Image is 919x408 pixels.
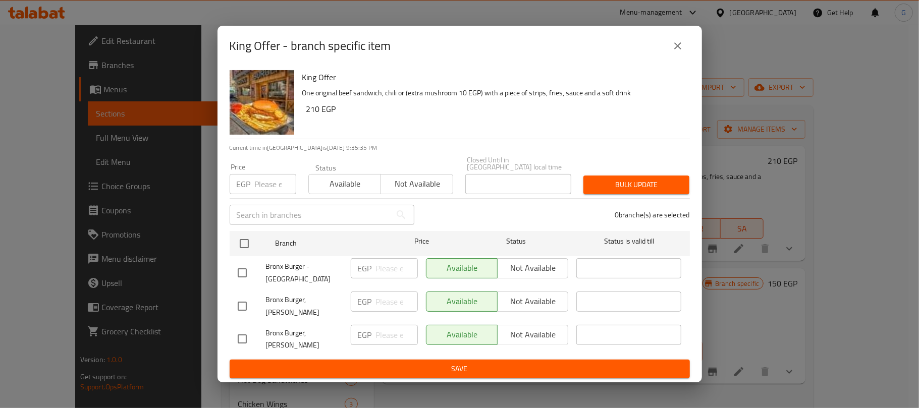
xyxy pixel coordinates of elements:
[275,237,380,250] span: Branch
[230,360,690,378] button: Save
[583,176,689,194] button: Bulk update
[302,87,682,99] p: One original beef sandwich, chili or (extra mushroom 10 EGP) with a piece of strips, fries, sauce...
[388,235,455,248] span: Price
[313,177,377,191] span: Available
[591,179,681,191] span: Bulk update
[666,34,690,58] button: close
[306,102,682,116] h6: 210 EGP
[358,262,372,274] p: EGP
[230,70,294,135] img: King Offer
[266,294,343,319] span: Bronx Burger, [PERSON_NAME]
[230,38,391,54] h2: King Offer - branch specific item
[230,143,690,152] p: Current time in [GEOGRAPHIC_DATA] is [DATE] 9:35:35 PM
[302,70,682,84] h6: King Offer
[266,260,343,285] span: Bronx Burger - [GEOGRAPHIC_DATA]
[255,174,296,194] input: Please enter price
[376,258,418,278] input: Please enter price
[266,327,343,352] span: Bronx Burger, [PERSON_NAME]
[381,174,453,194] button: Not available
[576,235,681,248] span: Status is valid till
[385,177,449,191] span: Not available
[358,296,372,308] p: EGP
[237,178,251,190] p: EGP
[376,292,418,312] input: Please enter price
[376,325,418,345] input: Please enter price
[238,363,682,375] span: Save
[463,235,568,248] span: Status
[308,174,381,194] button: Available
[358,329,372,341] p: EGP
[230,205,391,225] input: Search in branches
[615,210,690,220] p: 0 branche(s) are selected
